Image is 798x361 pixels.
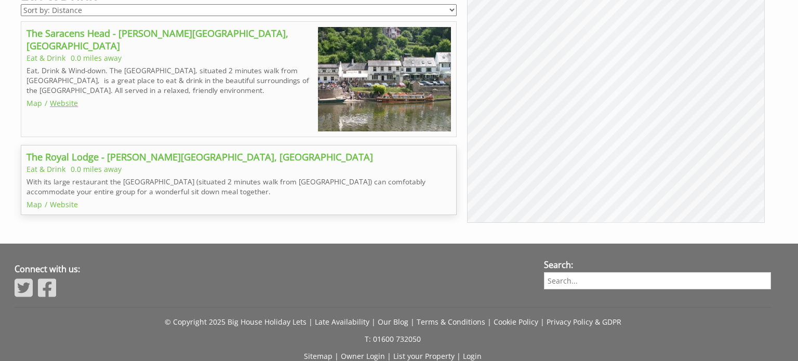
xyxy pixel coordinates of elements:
span: | [487,317,491,327]
span: | [457,351,461,361]
span: | [410,317,415,327]
input: Search... [544,272,771,289]
h3: Search: [544,259,771,271]
a: Terms & Conditions [417,317,485,327]
span: | [335,351,339,361]
span: | [309,317,313,327]
a: Eat & Drink [26,164,65,174]
a: Website [50,199,78,209]
a: Our Blog [378,317,408,327]
a: Map [26,199,42,209]
a: Privacy Policy & GDPR [547,317,621,327]
a: Eat & Drink [26,53,65,63]
img: Facebook [38,277,56,298]
img: The Saracens Head - Symonds Yat East, Herefordshire [318,27,451,131]
a: Map [26,98,42,108]
a: T: 01600 732050 [365,334,421,344]
a: © Copyright 2025 Big House Holiday Lets [165,317,307,327]
h3: Connect with us: [15,263,529,275]
a: List your Property [393,351,455,361]
a: Sitemap [304,351,332,361]
span: | [540,317,544,327]
li: 0.0 miles away [71,164,122,174]
a: The Royal Lodge - [PERSON_NAME][GEOGRAPHIC_DATA], [GEOGRAPHIC_DATA] [26,151,373,163]
li: 0.0 miles away [71,53,122,63]
img: Twitter [15,277,33,298]
span: | [371,317,376,327]
span: | [387,351,391,361]
p: With its large restaurant the [GEOGRAPHIC_DATA] (situated 2 minutes walk from [GEOGRAPHIC_DATA]) ... [26,177,451,196]
a: The Saracens Head - [PERSON_NAME][GEOGRAPHIC_DATA], [GEOGRAPHIC_DATA] [26,27,288,52]
a: Cookie Policy [494,317,538,327]
a: Owner Login [341,351,385,361]
p: Eat, Drink & Wind-down. The [GEOGRAPHIC_DATA], situated 2 minutes walk from [GEOGRAPHIC_DATA], is... [26,65,313,95]
a: Website [50,98,78,108]
a: Late Availability [315,317,369,327]
a: Login [463,351,482,361]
